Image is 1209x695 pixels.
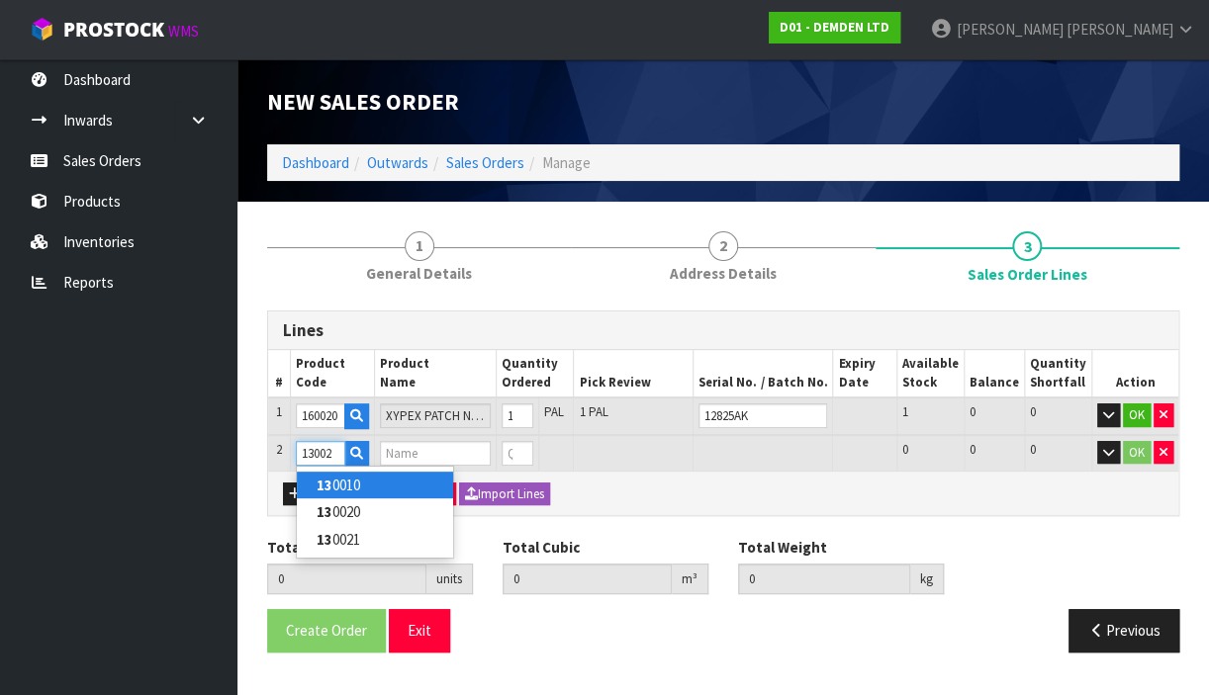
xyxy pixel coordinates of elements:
[672,564,708,595] div: m³
[1024,350,1091,397] th: Quantity Shortfall
[780,19,889,36] strong: D01 - DEMDEN LTD
[1091,350,1178,397] th: Action
[405,231,434,261] span: 1
[738,537,827,558] label: Total Weight
[366,263,472,284] span: General Details
[296,441,346,466] input: Code
[267,87,459,116] span: New Sales Order
[446,153,524,172] a: Sales Orders
[902,441,908,458] span: 0
[380,441,490,466] input: Name
[1123,441,1151,465] button: OK
[317,530,332,549] strong: 13
[579,403,607,420] span: 1 PAL
[267,537,343,558] label: Total Units
[694,350,833,397] th: Serial No. / Batch No.
[30,17,54,42] img: cube-alt.png
[896,350,964,397] th: Available Stock
[496,350,574,397] th: Quantity Ordered
[296,403,346,428] input: Code
[297,472,453,498] a: 130010
[503,564,672,594] input: Total Cubic
[1066,20,1172,39] span: [PERSON_NAME]
[276,403,282,420] span: 1
[1030,441,1036,458] span: 0
[1123,403,1151,427] button: OK
[317,476,332,494] strong: 13
[910,564,944,595] div: kg
[1030,403,1036,420] span: 0
[574,350,694,397] th: Pick Review
[168,22,199,41] small: WMS
[63,17,164,43] span: ProStock
[833,350,897,397] th: Expiry Date
[276,441,282,458] span: 2
[380,403,490,428] input: Name
[426,564,473,595] div: units
[970,403,976,420] span: 0
[968,264,1087,285] span: Sales Order Lines
[708,231,738,261] span: 2
[670,263,777,284] span: Address Details
[502,403,533,428] input: Qty Ordered
[283,482,352,506] button: Add Line
[290,350,375,397] th: Product Code
[902,403,908,420] span: 1
[375,350,496,397] th: Product Name
[698,403,827,428] input: Batch Number
[542,153,591,172] span: Manage
[297,526,453,553] a: 130021
[970,441,976,458] span: 0
[268,350,290,397] th: #
[282,153,349,172] a: Dashboard
[286,621,367,640] span: Create Order
[267,564,426,594] input: Total Units
[738,564,910,594] input: Total Weight
[1069,609,1179,652] button: Previous
[1012,231,1042,261] span: 3
[459,482,550,506] button: Import Lines
[297,498,453,525] a: 130020
[956,20,1063,39] span: [PERSON_NAME]
[367,153,428,172] a: Outwards
[267,296,1179,667] span: Sales Order Lines
[544,403,564,420] span: PAL
[317,502,332,521] strong: 13
[964,350,1024,397] th: Balance
[503,537,580,558] label: Total Cubic
[267,609,386,652] button: Create Order
[502,441,533,466] input: Qty Ordered
[283,321,1163,340] h3: Lines
[389,609,450,652] button: Exit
